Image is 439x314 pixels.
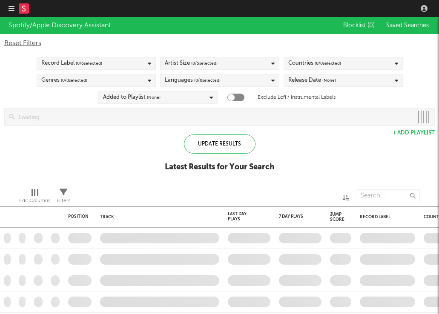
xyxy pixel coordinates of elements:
div: Edit Columns [19,185,50,210]
div: Position [68,214,89,219]
span: (None) [147,92,161,103]
span: (None) [322,75,336,86]
span: ( 0 / 0 selected) [61,75,87,86]
div: Record Label [360,214,411,220]
div: Filters [57,196,70,206]
div: Artist Size [165,58,218,69]
div: Track [100,214,215,220]
span: ( 0 / 0 selected) [194,75,221,86]
div: Added to Playlist [103,92,161,103]
div: Filters [57,185,70,210]
div: 7 Day Plays [279,214,309,219]
div: Spotify/Apple Discovery Assistant [9,20,111,31]
button: Saved Searches [384,22,430,29]
input: Loading... [14,108,413,126]
span: ( 0 / 5 selected) [191,58,218,69]
div: Languages [165,75,221,86]
div: Countries [288,58,341,69]
div: Genres [41,75,87,86]
div: Last Day Plays [228,211,258,222]
label: Exclude Lofi / Instrumental Labels [258,92,336,103]
span: ( 0 / 6 selected) [76,58,102,69]
div: Latest Results for Your Search [165,162,274,172]
span: ( 0 / 0 selected) [315,58,341,69]
div: Edit Columns [19,196,50,206]
div: Reset Filters [4,38,435,49]
input: Search... [356,189,420,202]
span: Blocklist [343,23,375,29]
span: Saved Searches [386,23,430,29]
div: Record Label [41,58,102,69]
div: Release Date [288,75,336,86]
span: ( 0 ) [367,23,375,29]
div: Jump Score [330,212,344,222]
button: + Add Playlist [393,130,435,136]
div: Update Results [184,134,255,154]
